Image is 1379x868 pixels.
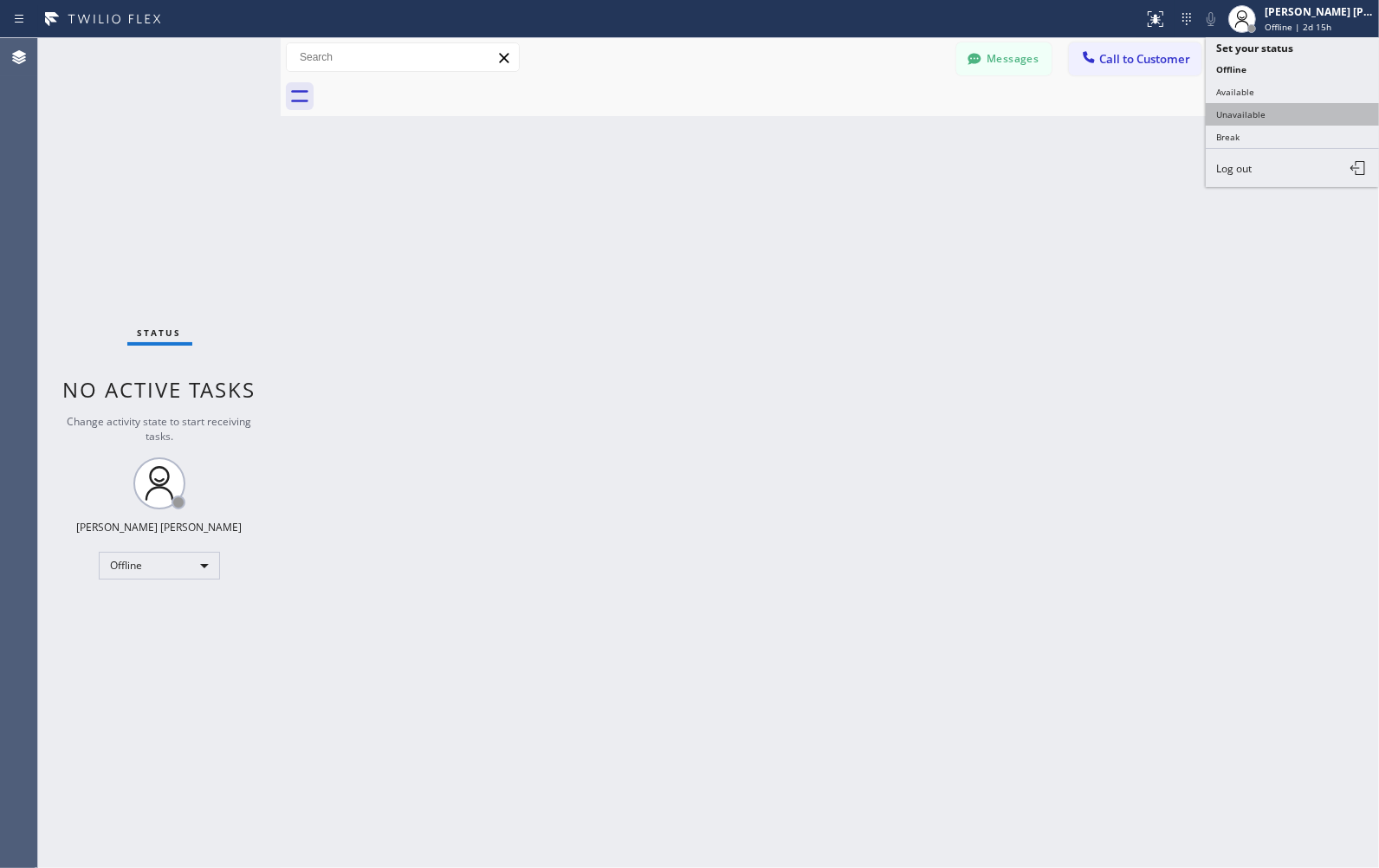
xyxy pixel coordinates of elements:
[99,552,220,580] div: Offline
[1069,42,1201,75] button: Call to Customer
[63,375,256,404] span: No active tasks
[1099,51,1190,67] span: Call to Customer
[138,327,182,339] span: Status
[68,414,252,444] span: Change activity state to start receiving tasks.
[77,520,243,534] div: [PERSON_NAME] [PERSON_NAME]
[1265,4,1374,19] div: [PERSON_NAME] [PERSON_NAME]
[1265,21,1331,33] span: Offline | 2d 15h
[956,42,1052,75] button: Messages
[287,43,519,71] input: Search
[1199,7,1223,31] button: Mute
